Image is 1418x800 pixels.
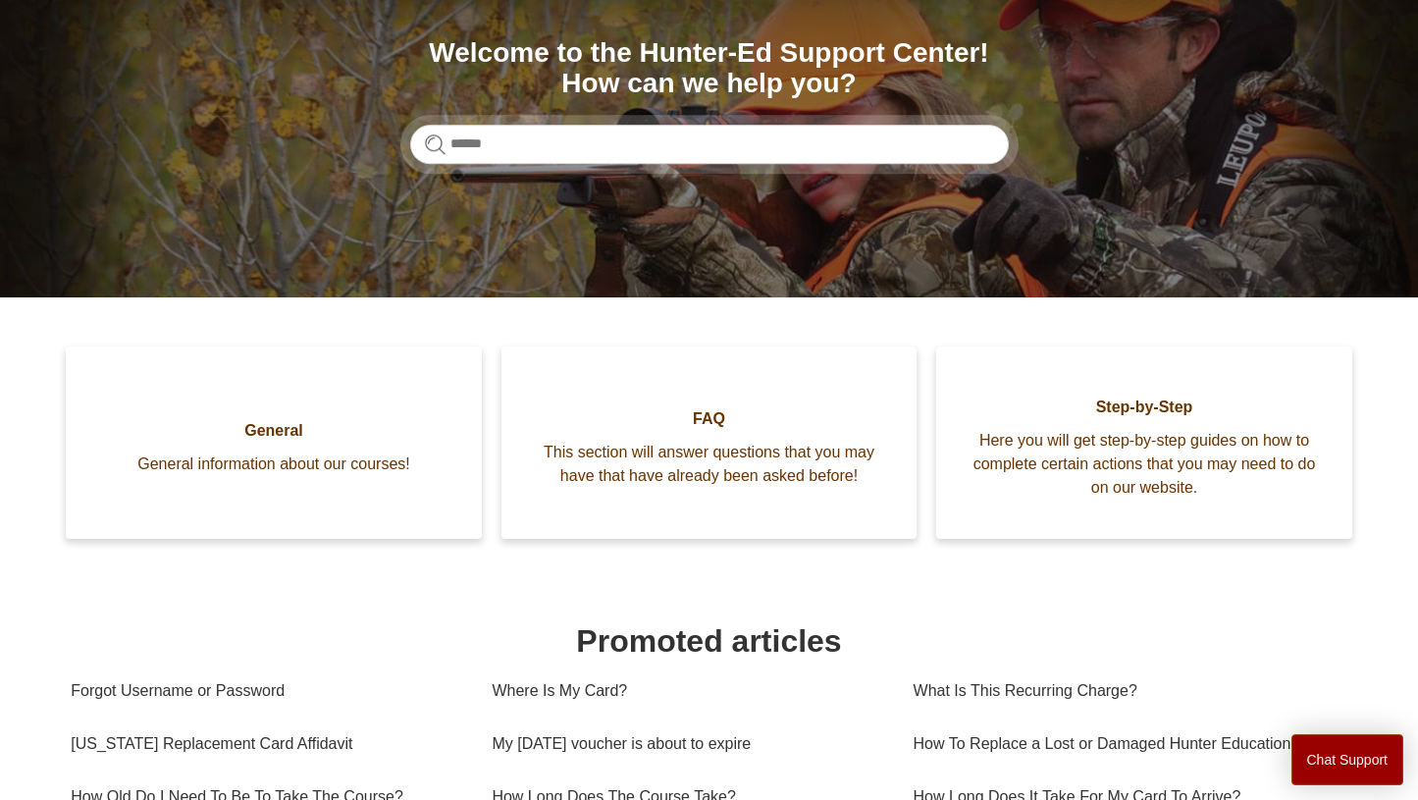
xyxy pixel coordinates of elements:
a: What Is This Recurring Charge? [914,665,1335,718]
a: General General information about our courses! [66,347,482,539]
a: Step-by-Step Here you will get step-by-step guides on how to complete certain actions that you ma... [936,347,1352,539]
h1: Welcome to the Hunter-Ed Support Center! How can we help you? [410,38,1009,99]
a: [US_STATE] Replacement Card Affidavit [71,718,462,771]
a: Forgot Username or Password [71,665,462,718]
span: FAQ [531,407,888,431]
span: This section will answer questions that you may have that have already been asked before! [531,441,888,488]
button: Chat Support [1291,734,1404,785]
span: General [95,419,452,443]
span: Here you will get step-by-step guides on how to complete certain actions that you may need to do ... [966,429,1323,500]
span: General information about our courses! [95,453,452,476]
a: FAQ This section will answer questions that you may have that have already been asked before! [501,347,918,539]
a: Where Is My Card? [492,665,883,718]
h1: Promoted articles [71,617,1347,665]
a: How To Replace a Lost or Damaged Hunter Education Card [914,718,1335,771]
input: Search [410,125,1009,164]
span: Step-by-Step [966,396,1323,419]
a: My [DATE] voucher is about to expire [492,718,883,771]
